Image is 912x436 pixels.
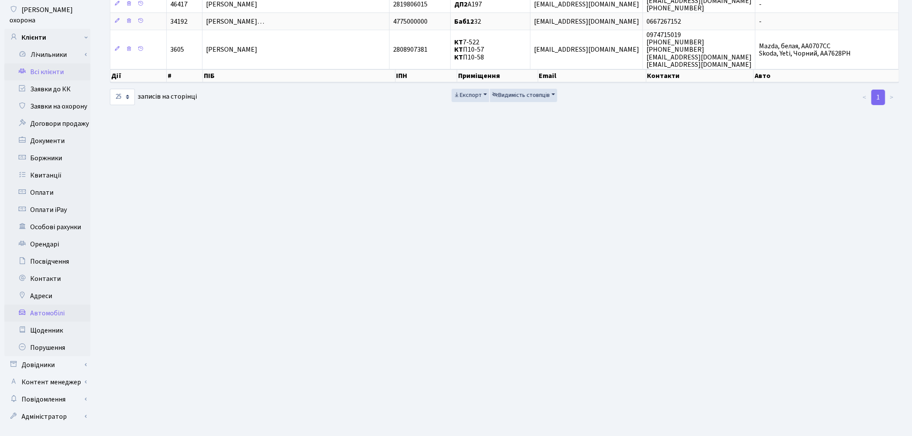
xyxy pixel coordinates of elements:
th: Авто [754,69,899,82]
b: КТ [454,45,463,55]
label: записів на сторінці [110,89,197,105]
th: Дії [110,69,167,82]
select: записів на сторінці [110,89,135,105]
a: Автомобілі [4,305,91,322]
th: ПІБ [203,69,396,82]
a: Лічильники [10,46,91,63]
a: Орендарі [4,236,91,253]
a: Особові рахунки [4,218,91,236]
span: 2808907381 [393,45,428,55]
th: Email [538,69,647,82]
b: КТ [454,53,463,62]
span: 4775000000 [393,17,428,26]
th: # [167,69,203,82]
a: Контент менеджер [4,374,91,391]
span: 34192 [170,17,187,26]
th: Приміщення [457,69,538,82]
a: Щоденник [4,322,91,339]
a: Боржники [4,149,91,167]
a: Довідники [4,356,91,374]
span: [EMAIL_ADDRESS][DOMAIN_NAME] [534,17,639,26]
th: Контакти [647,69,754,82]
b: Баб12 [454,17,474,26]
span: Видимість стовпців [492,91,550,100]
a: Квитанції [4,167,91,184]
span: 0667267152 [647,17,681,26]
span: 3605 [170,45,184,55]
b: КТ [454,37,463,47]
a: Оплати iPay [4,201,91,218]
a: Заявки на охорону [4,98,91,115]
span: Експорт [454,91,482,100]
span: 7-522 П10-57 П10-58 [454,37,484,62]
a: Клієнти [4,29,91,46]
a: [PERSON_NAME] охорона [4,1,91,29]
span: 32 [454,17,481,26]
a: Документи [4,132,91,149]
a: Заявки до КК [4,81,91,98]
button: Видимість стовпців [490,89,557,102]
button: Експорт [452,89,489,102]
span: - [759,17,762,26]
a: 1 [871,90,885,105]
a: Адміністратор [4,408,91,425]
a: Договори продажу [4,115,91,132]
a: Контакти [4,270,91,287]
a: Оплати [4,184,91,201]
span: Mazda, белая, АА0707СС Skoda, Yeti, Чорний, АА7628РН [759,41,851,58]
th: ІПН [396,69,457,82]
span: [PERSON_NAME] [206,45,257,55]
a: Посвідчення [4,253,91,270]
a: Всі клієнти [4,63,91,81]
a: Адреси [4,287,91,305]
a: Повідомлення [4,391,91,408]
span: 0974715019 [PHONE_NUMBER] [PHONE_NUMBER] [EMAIL_ADDRESS][DOMAIN_NAME] [EMAIL_ADDRESS][DOMAIN_NAME] [647,30,752,69]
span: [PERSON_NAME]… [206,17,264,26]
a: Порушення [4,339,91,356]
span: [EMAIL_ADDRESS][DOMAIN_NAME] [534,45,639,55]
